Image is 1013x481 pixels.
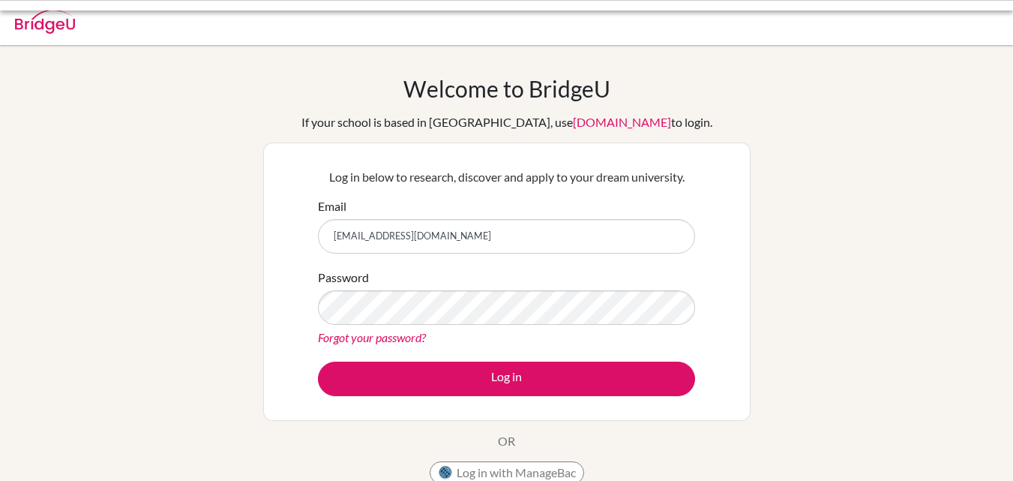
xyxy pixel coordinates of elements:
button: Log in [318,362,695,396]
a: Forgot your password? [318,330,426,344]
p: OR [498,432,515,450]
label: Password [318,269,369,287]
img: Bridge-U [15,10,75,34]
a: [DOMAIN_NAME] [573,115,671,129]
label: Email [318,197,346,215]
p: Log in below to research, discover and apply to your dream university. [318,168,695,186]
h1: Welcome to BridgeU [403,75,610,102]
div: If your school is based in [GEOGRAPHIC_DATA], use to login. [301,113,712,131]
